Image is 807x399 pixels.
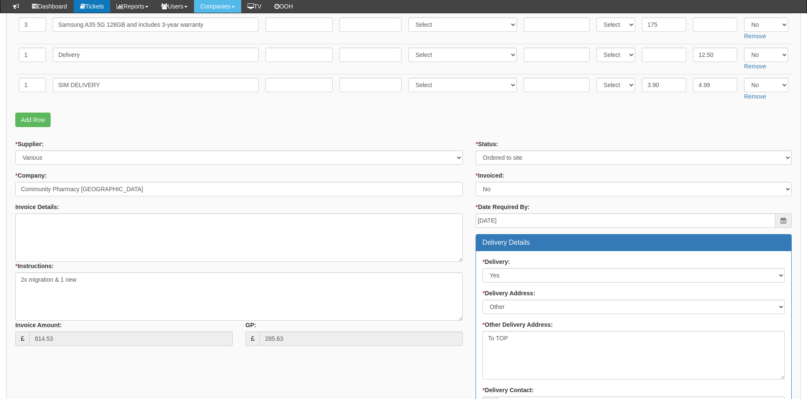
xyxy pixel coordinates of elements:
[15,113,51,127] a: Add Row
[482,289,535,297] label: Delivery Address:
[15,140,43,148] label: Supplier:
[482,239,785,246] h3: Delivery Details
[476,171,504,180] label: Invoiced:
[245,321,256,329] label: GP:
[744,93,766,100] a: Remove
[15,171,47,180] label: Company:
[15,203,59,211] label: Invoice Details:
[744,33,766,40] a: Remove
[15,262,54,270] label: Instructions:
[744,63,766,70] a: Remove
[482,331,785,379] textarea: To TOP
[15,272,463,321] textarea: 2x migration & 1 new
[476,140,498,148] label: Status:
[482,320,553,329] label: Other Delivery Address:
[476,203,530,211] label: Date Required By:
[482,258,510,266] label: Delivery:
[15,321,62,329] label: Invoice Amount:
[482,386,534,394] label: Delivery Contact:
